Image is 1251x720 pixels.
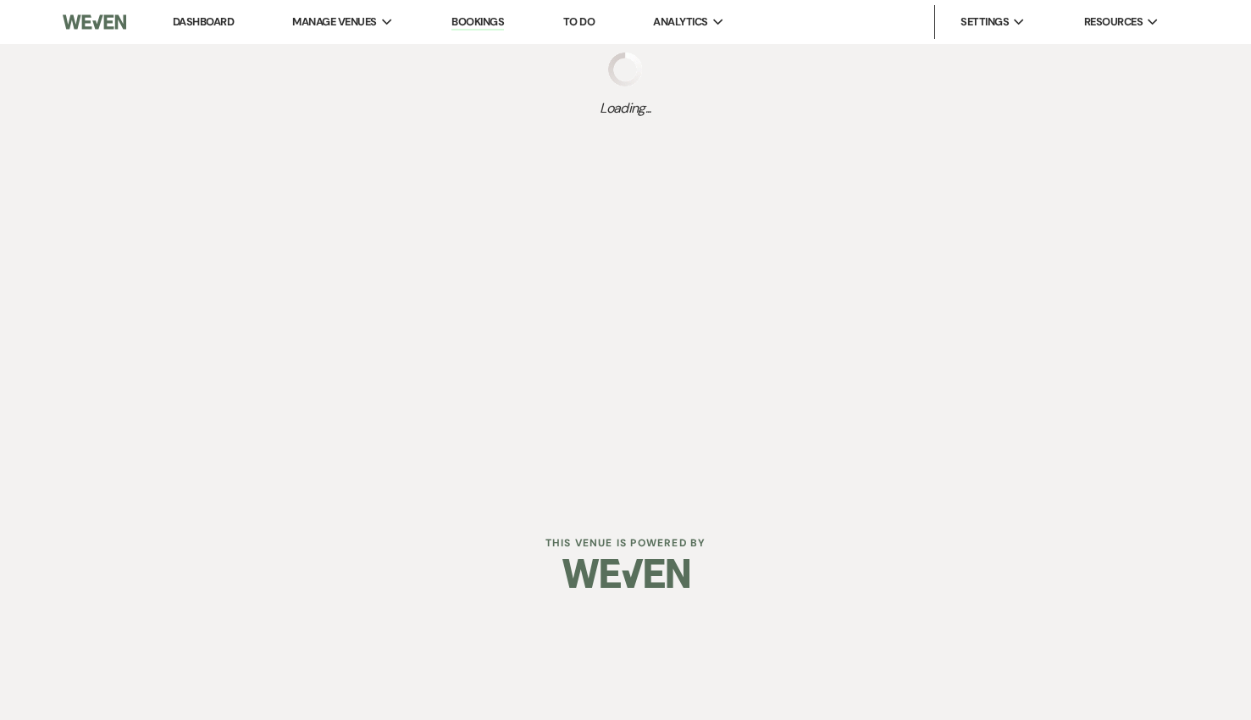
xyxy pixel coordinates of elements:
span: Analytics [653,14,707,30]
a: Bookings [451,14,504,30]
span: Settings [960,14,1009,30]
img: loading spinner [608,53,642,86]
img: Weven Logo [562,544,689,603]
a: To Do [563,14,595,29]
span: Loading... [600,98,651,119]
span: Resources [1084,14,1143,30]
img: Weven Logo [63,4,126,40]
a: Dashboard [173,14,234,29]
span: Manage Venues [292,14,376,30]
